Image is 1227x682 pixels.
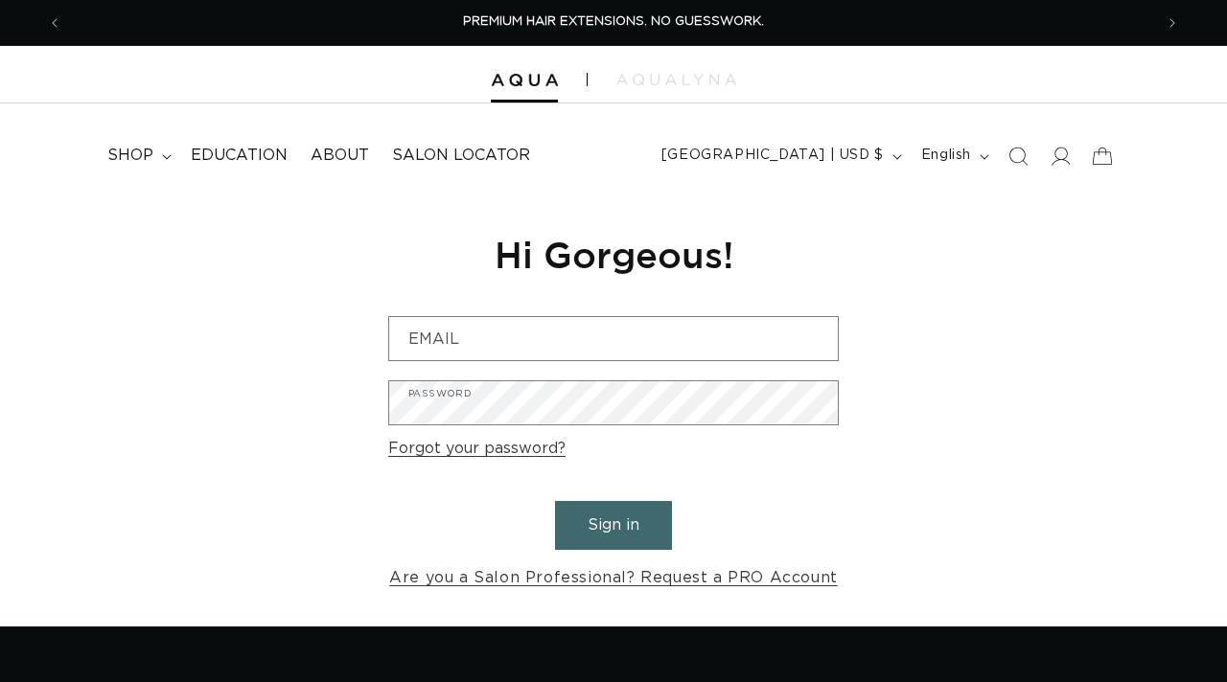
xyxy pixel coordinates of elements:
[179,134,299,177] a: Education
[555,501,672,550] button: Sign in
[96,134,179,177] summary: shop
[616,74,736,85] img: aqualyna.com
[392,146,530,166] span: Salon Locator
[921,146,971,166] span: English
[381,134,542,177] a: Salon Locator
[910,138,997,174] button: English
[463,15,764,28] span: PREMIUM HAIR EXTENSIONS. NO GUESSWORK.
[661,146,884,166] span: [GEOGRAPHIC_DATA] | USD $
[389,317,838,360] input: Email
[191,146,288,166] span: Education
[388,231,839,278] h1: Hi Gorgeous!
[389,564,838,592] a: Are you a Salon Professional? Request a PRO Account
[491,74,558,87] img: Aqua Hair Extensions
[1151,5,1193,41] button: Next announcement
[650,138,910,174] button: [GEOGRAPHIC_DATA] | USD $
[997,135,1039,177] summary: Search
[388,435,566,463] a: Forgot your password?
[299,134,381,177] a: About
[34,5,76,41] button: Previous announcement
[311,146,369,166] span: About
[107,146,153,166] span: shop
